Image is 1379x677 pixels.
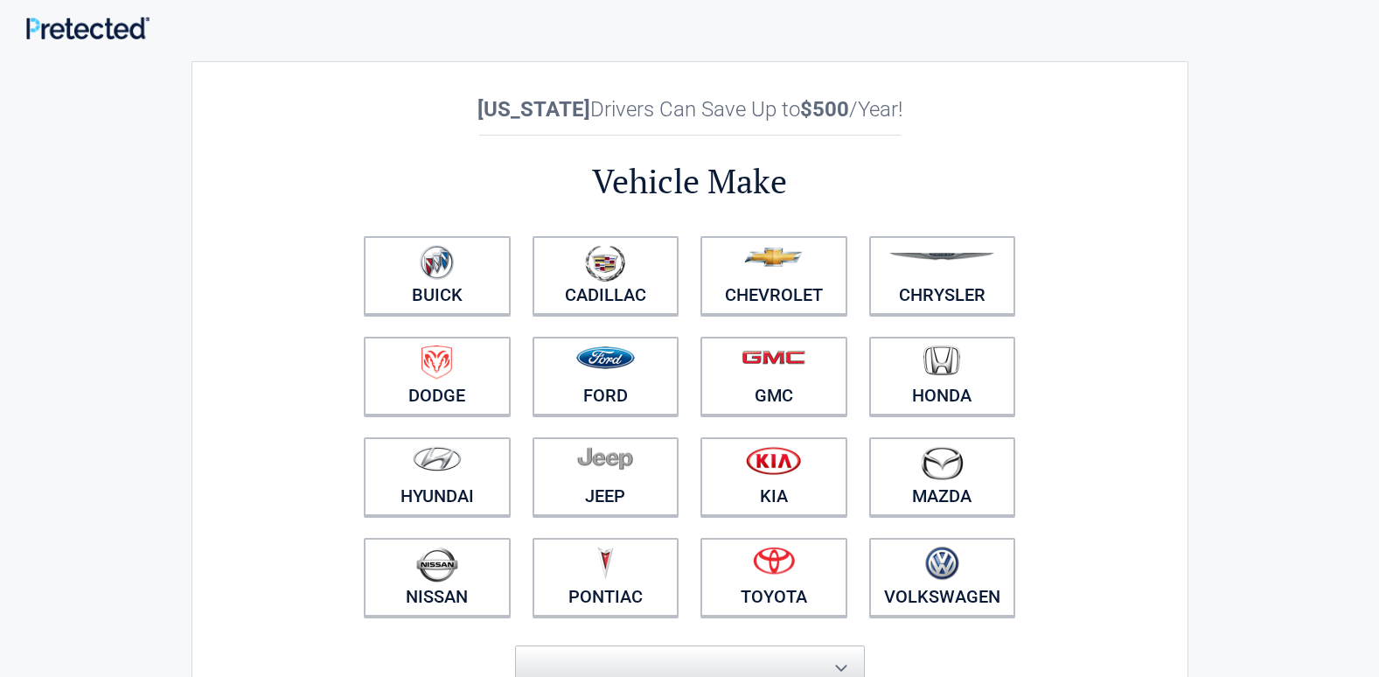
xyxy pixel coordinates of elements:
a: Kia [700,437,847,516]
img: honda [923,345,960,376]
img: jeep [577,446,633,471]
a: Ford [533,337,679,415]
a: Volkswagen [869,538,1016,617]
a: Nissan [364,538,511,617]
a: Jeep [533,437,679,516]
a: Honda [869,337,1016,415]
img: gmc [742,350,805,365]
img: chrysler [888,253,995,261]
img: nissan [416,547,458,583]
img: toyota [753,547,795,575]
h2: Drivers Can Save Up to /Year [353,97,1027,122]
img: hyundai [413,446,462,471]
img: ford [576,346,635,369]
img: chevrolet [744,248,803,267]
img: kia [746,446,801,475]
b: $500 [800,97,849,122]
a: Pontiac [533,538,679,617]
a: Chrysler [869,236,1016,315]
a: Mazda [869,437,1016,516]
a: Hyundai [364,437,511,516]
img: dodge [421,345,452,380]
img: pontiac [596,547,614,580]
h2: Vehicle Make [353,159,1027,204]
a: Dodge [364,337,511,415]
img: mazda [920,446,964,480]
a: Chevrolet [700,236,847,315]
img: cadillac [585,245,625,282]
a: GMC [700,337,847,415]
b: [US_STATE] [477,97,590,122]
img: volkswagen [925,547,959,581]
a: Cadillac [533,236,679,315]
img: buick [420,245,454,280]
img: Main Logo [26,17,150,39]
a: Buick [364,236,511,315]
a: Toyota [700,538,847,617]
